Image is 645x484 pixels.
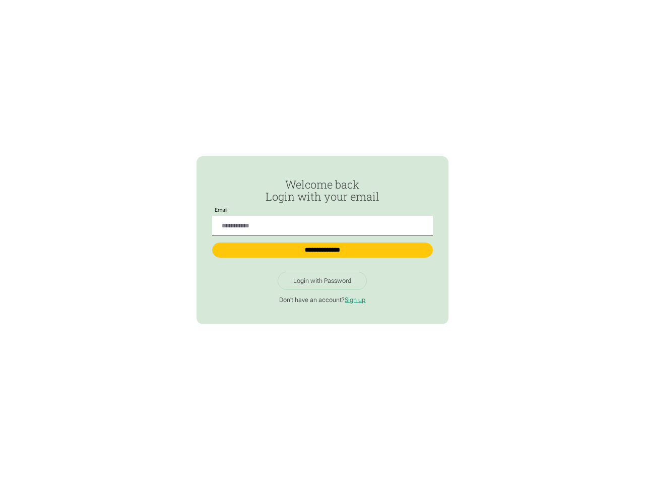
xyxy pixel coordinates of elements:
[212,178,432,203] h2: Welcome back Login with your email
[293,277,351,285] div: Login with Password
[212,207,230,213] label: Email
[212,296,432,304] p: Don't have an account?
[212,178,432,265] form: Passwordless Login
[345,296,365,304] a: Sign up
